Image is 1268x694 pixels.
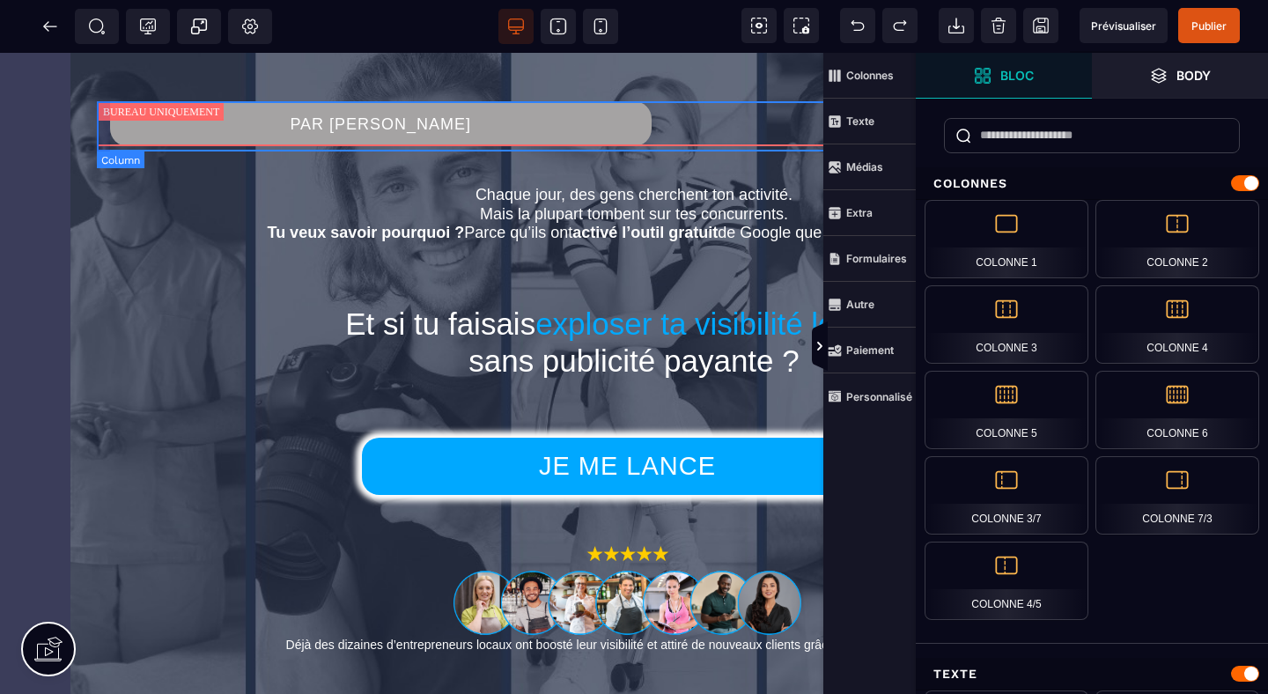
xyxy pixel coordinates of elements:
[840,8,875,43] span: Défaire
[823,144,916,190] span: Médias
[1091,19,1156,33] span: Prévisualiser
[846,390,912,403] strong: Personnalisé
[925,542,1088,620] div: Colonne 4/5
[1095,456,1259,535] div: Colonne 7/3
[823,236,916,282] span: Formulaires
[1176,69,1211,82] strong: Body
[583,9,618,44] span: Voir mobile
[33,9,68,44] span: Retour
[1095,371,1259,449] div: Colonne 6
[345,236,923,343] span: Et si tu faisais … sans publicité payante ?
[1023,8,1058,43] span: Enregistrer
[823,282,916,328] span: Autre
[139,18,157,35] span: Tracking
[823,99,916,144] span: Texte
[177,9,221,44] span: Créer une alerte modale
[846,114,874,128] strong: Texte
[1178,8,1240,43] span: Enregistrer le contenu
[823,373,916,419] span: Personnalisé
[572,171,718,188] b: activé l’outil gratuit
[925,371,1088,449] div: Colonne 5
[846,343,894,357] strong: Paiement
[846,69,894,82] strong: Colonnes
[75,9,119,44] span: Métadata SEO
[584,486,672,515] img: 9a6f46f374ff9e5a2dd4d857b5b3b2a1_5_e%CC%81toiles_formation.png
[97,133,1171,190] p: Chaque jour, des gens cherchent ton activité. Mais la plupart tombent sur tes concurrents. Parce ...
[1092,53,1268,99] span: Ouvrir les calques
[846,160,883,173] strong: Médias
[916,658,1268,690] div: Texte
[88,18,106,35] span: SEO
[925,285,1088,364] div: Colonne 3
[1095,200,1259,278] div: Colonne 2
[939,8,974,43] span: Importer
[453,515,800,585] img: 1063856954d7fde9abfebc33ed0d6fdb_portrait_eleve_formation_fiche_google.png
[846,298,874,311] strong: Autre
[541,9,576,44] span: Voir tablette
[846,206,873,219] strong: Extra
[741,8,777,43] span: Voir les composants
[1191,19,1227,33] span: Publier
[228,9,272,44] span: Favicon
[925,200,1088,278] div: Colonne 1
[267,171,464,188] b: Tu veux savoir pourquoi ?
[241,18,259,35] span: Réglages Body
[190,18,208,35] span: Popup
[925,456,1088,535] div: Colonne 3/7
[1095,285,1259,364] div: Colonne 4
[784,8,819,43] span: Capture d'écran
[362,385,893,442] button: JE ME LANCE
[1000,69,1034,82] strong: Bloc
[916,53,1092,99] span: Ouvrir les blocs
[916,167,1268,200] div: Colonnes
[1080,8,1168,43] span: Aperçu
[823,328,916,373] span: Paiement
[823,53,916,99] span: Colonnes
[126,9,170,44] span: Code de suivi
[823,190,916,236] span: Extra
[916,321,933,373] span: Afficher les vues
[97,585,1158,600] p: Déjà des dizaines d’entrepreneurs locaux ont boosté leur visibilité et attiré de nouveaux clients...
[110,48,652,93] button: PAR [PERSON_NAME]
[981,8,1016,43] span: Nettoyage
[498,9,534,44] span: Voir bureau
[882,8,918,43] span: Rétablir
[846,252,907,265] strong: Formulaires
